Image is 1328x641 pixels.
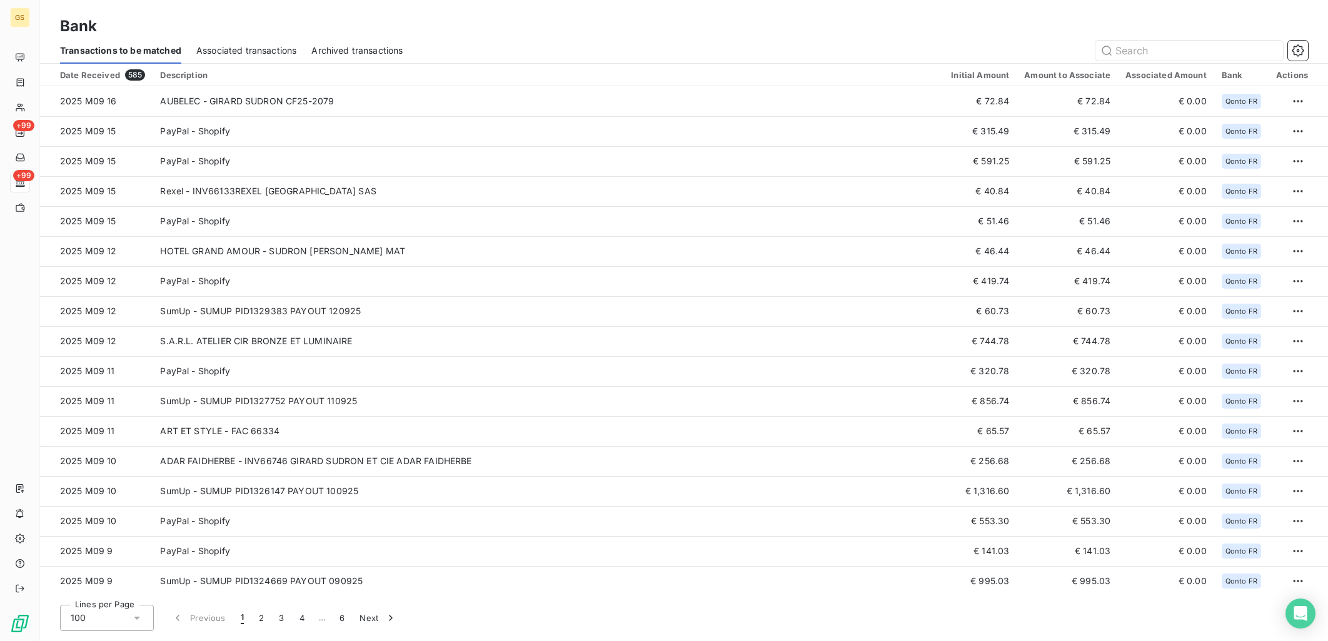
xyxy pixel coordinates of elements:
span: Archived transactions [311,44,403,57]
td: € 995.03 [1017,566,1118,596]
span: Qonto FR [1225,367,1257,375]
td: € 0.00 [1118,206,1214,236]
button: Next [352,605,405,631]
div: GS [10,7,30,27]
span: Qonto FR [1225,127,1257,135]
td: 2025 M09 15 [40,176,153,206]
td: SumUp - SUMUP PID1326147 PAYOUT 100925 [153,476,943,506]
td: AUBELEC - GIRARD SUDRON CF25-2079 [153,86,943,116]
td: PayPal - Shopify [153,536,943,566]
td: € 46.44 [1017,236,1118,266]
button: 2 [251,605,271,631]
td: SumUp - SUMUP PID1324669 PAYOUT 090925 [153,566,943,596]
span: Qonto FR [1225,217,1257,225]
td: € 419.74 [1017,266,1118,296]
div: Actions [1276,70,1308,80]
button: 3 [271,605,291,631]
button: Previous [164,605,233,631]
td: € 1,316.60 [943,476,1017,506]
td: 2025 M09 10 [40,446,153,476]
td: PayPal - Shopify [153,146,943,176]
td: ADAR FAIDHERBE - INV66746 GIRARD SUDRON ET CIE ADAR FAIDHERBE [153,446,943,476]
td: € 0.00 [1118,356,1214,386]
td: € 51.46 [943,206,1017,236]
td: € 315.49 [1017,116,1118,146]
div: Date Received [60,69,145,81]
td: € 0.00 [1118,146,1214,176]
input: Search [1095,41,1283,61]
td: € 0.00 [1118,446,1214,476]
td: € 320.78 [943,356,1017,386]
td: € 320.78 [1017,356,1118,386]
span: Qonto FR [1225,307,1257,315]
span: Qonto FR [1225,187,1257,195]
td: € 591.25 [1017,146,1118,176]
td: Rexel - INV66133REXEL [GEOGRAPHIC_DATA] SAS [153,176,943,206]
button: 6 [332,605,352,631]
span: Qonto FR [1225,247,1257,255]
td: € 256.68 [943,446,1017,476]
button: 4 [292,605,312,631]
td: € 856.74 [943,386,1017,416]
span: +99 [13,120,34,131]
td: 2025 M09 12 [40,266,153,296]
td: PayPal - Shopify [153,116,943,146]
span: Qonto FR [1225,277,1257,285]
td: PayPal - Shopify [153,206,943,236]
td: € 141.03 [943,536,1017,566]
td: PayPal - Shopify [153,266,943,296]
td: € 40.84 [1017,176,1118,206]
td: 2025 M09 11 [40,416,153,446]
td: € 553.30 [1017,506,1118,536]
div: Description [160,70,936,80]
td: € 141.03 [1017,536,1118,566]
span: Qonto FR [1225,157,1257,165]
td: € 591.25 [943,146,1017,176]
td: SumUp - SUMUP PID1329383 PAYOUT 120925 [153,296,943,326]
td: € 553.30 [943,506,1017,536]
span: Qonto FR [1225,397,1257,405]
td: € 744.78 [1017,326,1118,356]
div: Amount to Associate [1024,70,1110,80]
span: … [312,608,332,628]
span: Transactions to be matched [60,44,181,57]
span: Qonto FR [1225,337,1257,345]
td: € 0.00 [1118,116,1214,146]
td: € 0.00 [1118,566,1214,596]
span: 585 [125,69,145,81]
td: 2025 M09 12 [40,326,153,356]
td: € 856.74 [1017,386,1118,416]
td: € 65.57 [1017,416,1118,446]
td: 2025 M09 10 [40,506,153,536]
div: Initial Amount [951,70,1009,80]
td: € 40.84 [943,176,1017,206]
button: 1 [233,605,251,631]
td: € 46.44 [943,236,1017,266]
td: 2025 M09 10 [40,476,153,506]
span: Qonto FR [1225,577,1257,585]
span: Qonto FR [1225,427,1257,435]
span: Associated transactions [196,44,296,57]
td: 2025 M09 11 [40,356,153,386]
td: € 0.00 [1118,296,1214,326]
span: Qonto FR [1225,547,1257,555]
td: PayPal - Shopify [153,356,943,386]
td: € 72.84 [1017,86,1118,116]
td: € 256.68 [1017,446,1118,476]
td: € 1,316.60 [1017,476,1118,506]
span: 1 [241,612,244,624]
td: SumUp - SUMUP PID1327752 PAYOUT 110925 [153,386,943,416]
td: € 0.00 [1118,326,1214,356]
td: € 744.78 [943,326,1017,356]
td: PayPal - Shopify [153,506,943,536]
td: € 60.73 [1017,296,1118,326]
span: 100 [71,612,86,624]
td: 2025 M09 12 [40,296,153,326]
td: € 0.00 [1118,476,1214,506]
td: 2025 M09 12 [40,236,153,266]
td: S.A.R.L. ATELIER CIR BRONZE ET LUMINAIRE [153,326,943,356]
td: ART ET STYLE - FAC 66334 [153,416,943,446]
div: Open Intercom Messenger [1285,599,1315,629]
td: € 0.00 [1118,236,1214,266]
span: Qonto FR [1225,97,1257,105]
